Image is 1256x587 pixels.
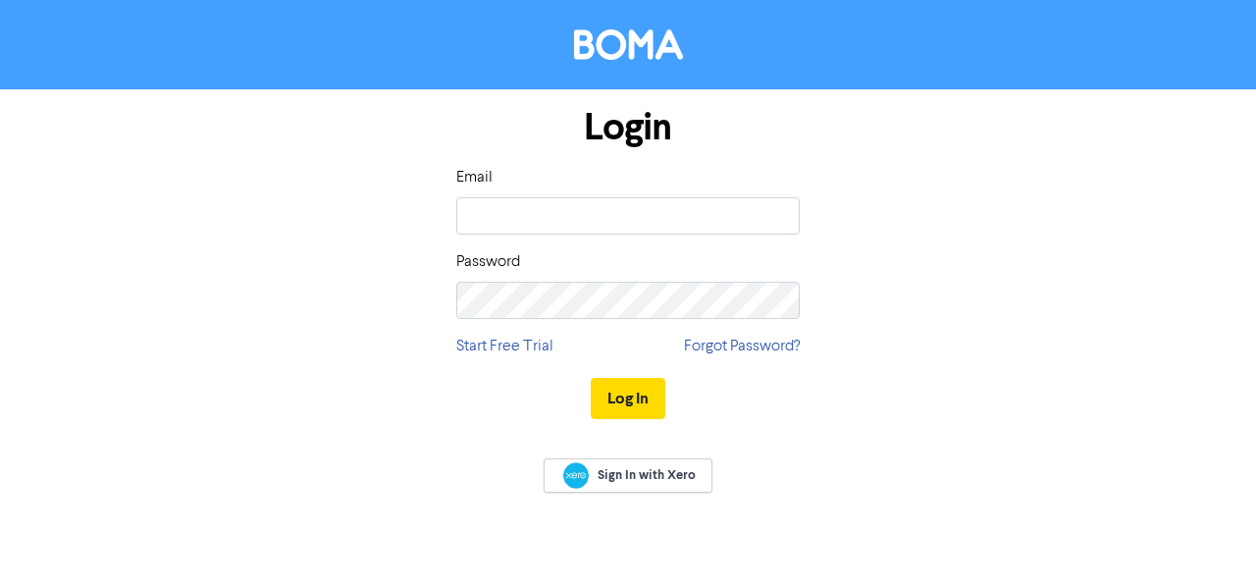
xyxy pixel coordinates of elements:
[456,166,493,189] label: Email
[456,335,553,358] a: Start Free Trial
[684,335,800,358] a: Forgot Password?
[563,462,589,489] img: Xero logo
[456,105,800,150] h1: Login
[591,378,665,419] button: Log In
[456,250,520,274] label: Password
[544,458,712,493] a: Sign In with Xero
[598,466,696,484] span: Sign In with Xero
[574,29,683,60] img: BOMA Logo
